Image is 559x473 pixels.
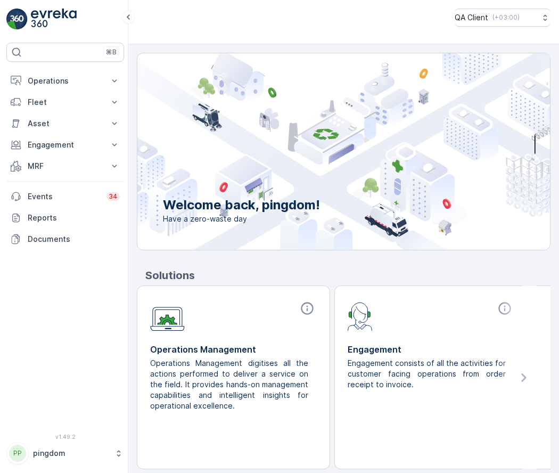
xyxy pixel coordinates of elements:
[348,301,373,331] img: module-icon
[6,442,124,464] button: PPpingdom
[348,343,514,356] p: Engagement
[150,301,185,331] img: module-icon
[6,156,124,177] button: MRF
[163,197,320,214] p: Welcome back, pingdom!
[89,53,550,250] img: city illustration
[163,214,320,224] span: Have a zero-waste day
[348,358,506,390] p: Engagement consists of all the activities for customer facing operations from order receipt to in...
[150,343,317,356] p: Operations Management
[9,445,26,462] div: PP
[33,448,109,459] p: pingdom
[6,113,124,134] button: Asset
[455,9,550,27] button: QA Client(+03:00)
[6,434,124,440] span: v 1.49.2
[150,358,308,411] p: Operations Management digitises all the actions performed to deliver a service on the field. It p...
[28,213,120,223] p: Reports
[28,234,120,244] p: Documents
[28,140,103,150] p: Engagement
[28,191,100,202] p: Events
[28,97,103,108] p: Fleet
[492,13,520,22] p: ( +03:00 )
[145,267,550,283] p: Solutions
[6,134,124,156] button: Engagement
[455,12,488,23] p: QA Client
[31,9,77,30] img: logo_light-DOdMpM7g.png
[6,229,124,250] a: Documents
[6,207,124,229] a: Reports
[6,186,124,207] a: Events34
[109,192,118,201] p: 34
[6,70,124,92] button: Operations
[28,76,103,86] p: Operations
[6,92,124,113] button: Fleet
[106,48,117,56] p: ⌘B
[28,118,103,129] p: Asset
[6,9,28,30] img: logo
[28,161,103,172] p: MRF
